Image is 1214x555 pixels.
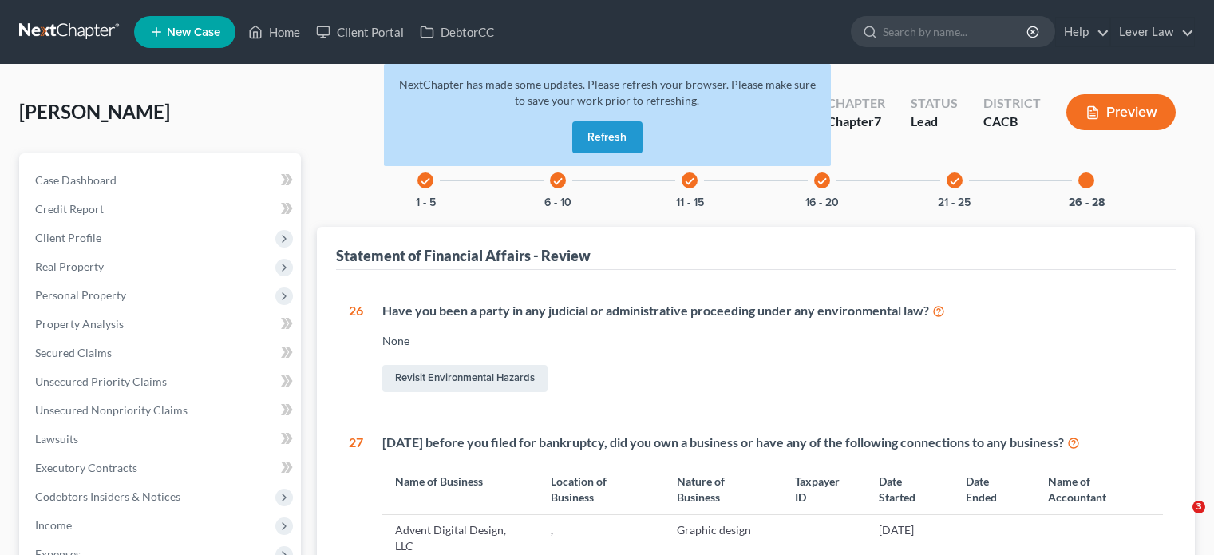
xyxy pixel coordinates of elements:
button: 26 - 28 [1069,197,1105,208]
span: Credit Report [35,202,104,216]
div: None [382,333,1163,349]
a: Property Analysis [22,310,301,339]
button: 16 - 20 [805,197,839,208]
a: Lever Law [1111,18,1194,46]
button: 6 - 10 [544,197,571,208]
span: Property Analysis [35,317,124,331]
span: Case Dashboard [35,173,117,187]
th: Nature of Business [664,464,782,514]
i: check [949,176,960,187]
span: 3 [1192,501,1205,513]
th: Name of Accountant [1035,464,1163,514]
button: 21 - 25 [938,197,971,208]
span: [PERSON_NAME] [19,100,170,123]
a: Case Dashboard [22,166,301,195]
span: Personal Property [35,288,126,302]
span: Unsecured Nonpriority Claims [35,403,188,417]
div: Chapter [827,113,885,131]
div: CACB [983,113,1041,131]
div: Lead [911,113,958,131]
span: Secured Claims [35,346,112,359]
a: Lawsuits [22,425,301,454]
div: Status [911,94,958,113]
iframe: Intercom live chat [1160,501,1198,539]
span: New Case [167,26,220,38]
i: check [817,176,828,187]
div: [DATE] before you filed for bankruptcy, did you own a business or have any of the following conne... [382,434,1163,452]
th: Location of Business [538,464,664,514]
input: Search by name... [883,17,1029,46]
button: Preview [1066,94,1176,130]
span: NextChapter has made some updates. Please refresh your browser. Please make sure to save your wor... [399,77,816,107]
a: DebtorCC [412,18,502,46]
span: Client Profile [35,231,101,244]
th: Name of Business [382,464,538,514]
i: check [684,176,695,187]
a: Help [1056,18,1109,46]
span: Real Property [35,260,104,273]
th: Date Started [866,464,953,514]
button: Refresh [572,121,643,153]
a: Revisit Environmental Hazards [382,365,548,392]
div: Statement of Financial Affairs - Review [336,246,591,265]
span: Income [35,518,72,532]
button: 11 - 15 [676,197,704,208]
a: Client Portal [308,18,412,46]
div: Have you been a party in any judicial or administrative proceeding under any environmental law? [382,302,1163,320]
div: Chapter [827,94,885,113]
span: Unsecured Priority Claims [35,375,167,388]
th: Date Ended [953,464,1034,514]
span: 7 [874,113,881,129]
a: Executory Contracts [22,454,301,482]
span: Executory Contracts [35,461,137,474]
div: 26 [349,302,363,395]
i: check [420,176,431,187]
a: Credit Report [22,195,301,224]
a: Unsecured Nonpriority Claims [22,396,301,425]
div: District [983,94,1041,113]
a: Unsecured Priority Claims [22,367,301,396]
span: Codebtors Insiders & Notices [35,490,180,503]
button: 1 - 5 [416,197,436,208]
a: Secured Claims [22,339,301,367]
i: check [552,176,564,187]
th: Taxpayer ID [782,464,866,514]
span: Lawsuits [35,432,78,446]
a: Home [240,18,308,46]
